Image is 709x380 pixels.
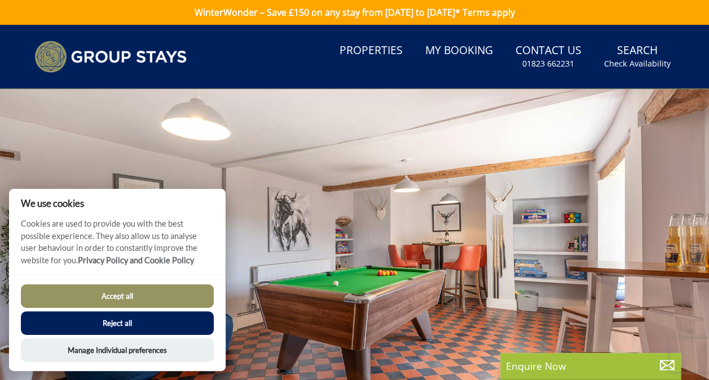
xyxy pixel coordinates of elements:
a: Contact Us01823 662231 [511,38,586,75]
small: 01823 662231 [522,58,574,69]
button: Reject all [21,311,214,335]
a: Properties [335,38,407,64]
p: Cookies are used to provide you with the best possible experience. They also allow us to analyse ... [9,218,226,275]
a: Privacy Policy and Cookie Policy [78,255,194,265]
p: Enquire Now [506,359,675,373]
small: Check Availability [604,58,671,69]
button: Accept all [21,284,214,308]
h2: We use cookies [9,198,226,209]
img: Group Stays [34,41,187,73]
a: My Booking [421,38,497,64]
button: Manage Individual preferences [21,338,214,362]
a: SearchCheck Availability [600,38,675,75]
